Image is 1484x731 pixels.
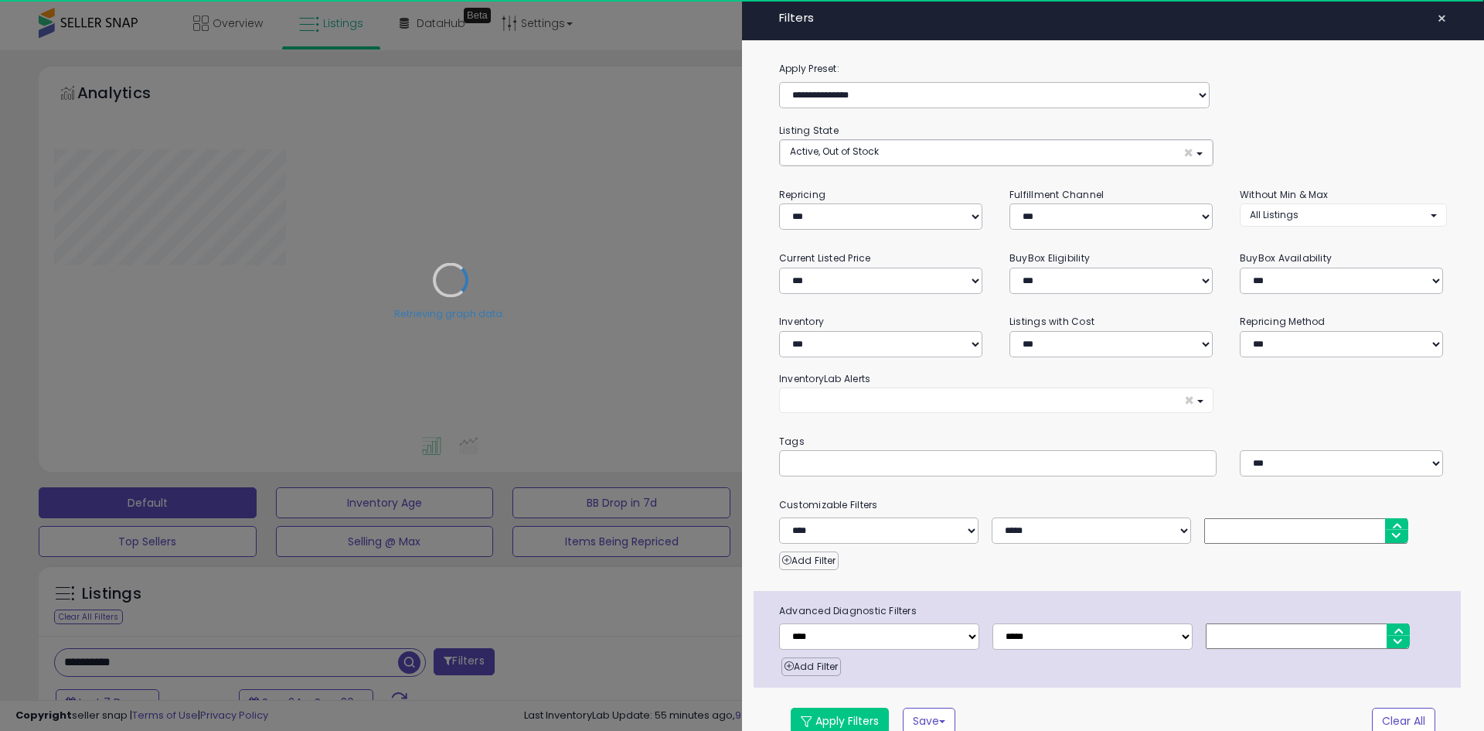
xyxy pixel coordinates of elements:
[780,140,1213,166] button: Active, Out of Stock ×
[1437,8,1447,29] span: ×
[1183,145,1193,161] span: ×
[1009,251,1090,265] small: BuyBox Eligibility
[779,124,839,137] small: Listing State
[1240,188,1329,201] small: Without Min & Max
[781,658,841,676] button: Add Filter
[768,603,1461,620] span: Advanced Diagnostic Filters
[779,388,1213,413] button: ×
[779,552,839,570] button: Add Filter
[768,497,1458,514] small: Customizable Filters
[1240,251,1332,265] small: BuyBox Availability
[1184,392,1194,408] span: ×
[768,60,1458,77] label: Apply Preset:
[1250,208,1298,221] span: All Listings
[394,306,507,320] div: Retrieving graph data..
[1009,188,1104,201] small: Fulfillment Channel
[1431,8,1453,29] button: ×
[768,433,1458,450] small: Tags
[1009,315,1094,328] small: Listings with Cost
[1240,315,1326,328] small: Repricing Method
[1240,203,1447,226] button: All Listings
[779,12,1447,25] h4: Filters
